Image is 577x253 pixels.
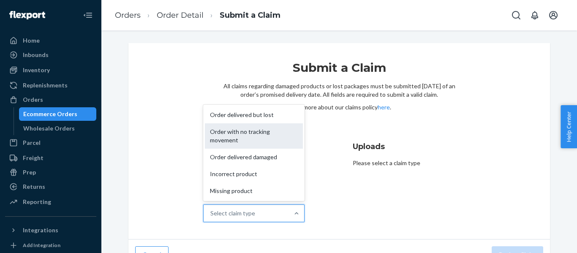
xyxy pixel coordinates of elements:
[210,209,255,218] div: Select claim type
[223,82,455,99] p: All claims regarding damaged products or lost packages must be submitted [DATE] of an order’s pro...
[5,93,96,106] a: Orders
[205,166,303,182] div: Incorrect product
[545,7,562,24] button: Open account menu
[5,136,96,150] a: Parcel
[19,107,97,121] a: Ecommerce Orders
[23,154,44,162] div: Freight
[23,66,50,74] div: Inventory
[79,7,96,24] button: Close Navigation
[23,226,58,234] div: Integrations
[23,124,75,133] div: Wholesale Orders
[23,198,51,206] div: Reporting
[378,103,390,111] a: here
[23,139,41,147] div: Parcel
[5,180,96,193] a: Returns
[23,36,40,45] div: Home
[223,103,455,112] p: Learn more about our claims policy .
[23,242,60,249] div: Add Integration
[23,168,36,177] div: Prep
[223,60,455,82] h1: Submit a Claim
[205,106,303,123] div: Order delivered but lost
[5,48,96,62] a: Inbounds
[5,151,96,165] a: Freight
[5,240,96,250] a: Add Integration
[561,105,577,148] button: Help Center
[353,141,475,152] h3: Uploads
[220,11,280,20] a: Submit a Claim
[157,11,204,20] a: Order Detail
[23,81,68,90] div: Replenishments
[23,95,43,104] div: Orders
[526,7,543,24] button: Open notifications
[205,149,303,166] div: Order delivered damaged
[115,11,141,20] a: Orders
[508,7,525,24] button: Open Search Box
[19,122,97,135] a: Wholesale Orders
[108,3,287,28] ol: breadcrumbs
[23,110,77,118] div: Ecommerce Orders
[5,79,96,92] a: Replenishments
[5,223,96,237] button: Integrations
[23,51,49,59] div: Inbounds
[5,195,96,209] a: Reporting
[23,182,45,191] div: Returns
[205,182,303,199] div: Missing product
[205,123,303,149] div: Order with no tracking movement
[5,63,96,77] a: Inventory
[353,159,475,167] p: Please select a claim type
[9,11,45,19] img: Flexport logo
[5,34,96,47] a: Home
[5,166,96,179] a: Prep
